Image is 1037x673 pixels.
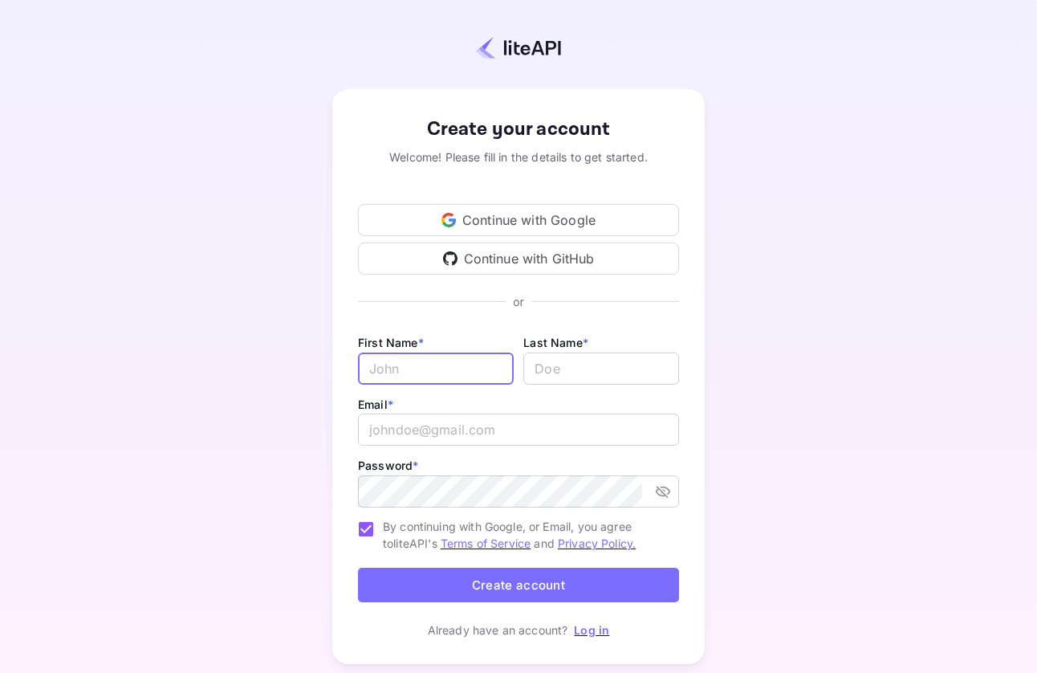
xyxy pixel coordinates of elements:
[358,398,393,411] label: Email
[358,459,418,472] label: Password
[358,204,679,236] div: Continue with Google
[558,536,636,550] a: Privacy Policy.
[358,568,679,602] button: Create account
[358,149,679,165] div: Welcome! Please fill in the details to get started.
[383,518,666,552] span: By continuing with Google, or Email, you agree to liteAPI's and
[358,353,514,385] input: John
[476,36,561,59] img: liteapi
[574,623,609,637] a: Log in
[523,353,679,385] input: Doe
[358,115,679,144] div: Create your account
[523,336,588,349] label: Last Name
[358,243,679,275] div: Continue with GitHub
[441,536,531,550] a: Terms of Service
[649,477,677,506] button: toggle password visibility
[358,414,679,446] input: johndoe@gmail.com
[428,622,568,638] p: Already have an account?
[358,336,424,349] label: First Name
